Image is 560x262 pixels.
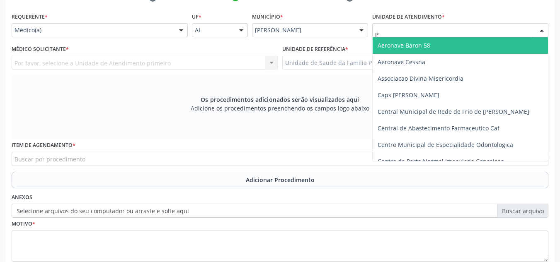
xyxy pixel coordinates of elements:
[378,91,439,99] span: Caps [PERSON_NAME]
[12,218,35,231] label: Motivo
[378,75,463,82] span: Associacao Divina Misericordia
[378,141,513,149] span: Centro Municipal de Especialidade Odontologica
[378,58,425,66] span: Aeronave Cessna
[372,10,445,23] label: Unidade de atendimento
[12,43,69,56] label: Médico Solicitante
[282,43,348,56] label: Unidade de referência
[252,10,283,23] label: Município
[12,172,548,188] button: Adicionar Procedimento
[378,157,504,165] span: Centro de Parto Normal Imaculada Conceicao
[255,26,351,34] span: [PERSON_NAME]
[246,175,315,184] span: Adicionar Procedimento
[195,26,231,34] span: AL
[378,41,430,49] span: Aeronave Baron 58
[12,139,75,152] label: Item de agendamento
[15,155,85,163] span: Buscar por procedimento
[12,191,32,204] label: Anexos
[201,95,359,104] span: Os procedimentos adicionados serão visualizados aqui
[375,26,531,43] input: Unidade de atendimento
[378,108,529,115] span: Central Municipal de Rede de Frio de [PERSON_NAME]
[191,104,369,113] span: Adicione os procedimentos preenchendo os campos logo abaixo
[12,10,48,23] label: Requerente
[378,124,499,132] span: Central de Abastecimento Farmaceutico Caf
[15,26,171,34] span: Médico(a)
[192,10,201,23] label: UF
